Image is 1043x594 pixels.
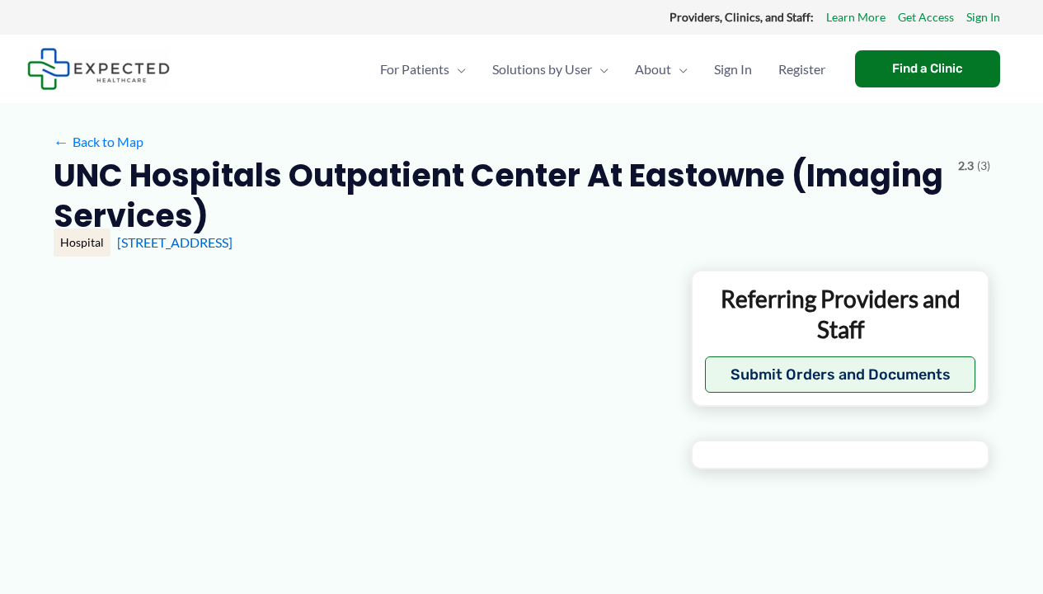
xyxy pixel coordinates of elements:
[714,40,752,98] span: Sign In
[966,7,1000,28] a: Sign In
[977,155,990,177] span: (3)
[54,229,110,257] div: Hospital
[117,234,233,250] a: [STREET_ADDRESS]
[492,40,592,98] span: Solutions by User
[669,10,814,24] strong: Providers, Clinics, and Staff:
[705,284,976,344] p: Referring Providers and Staff
[367,40,839,98] nav: Primary Site Navigation
[701,40,765,98] a: Sign In
[449,40,466,98] span: Menu Toggle
[622,40,701,98] a: AboutMenu Toggle
[27,48,170,90] img: Expected Healthcare Logo - side, dark font, small
[958,155,974,177] span: 2.3
[479,40,622,98] a: Solutions by UserMenu Toggle
[705,356,976,393] button: Submit Orders and Documents
[671,40,688,98] span: Menu Toggle
[855,50,1000,87] a: Find a Clinic
[54,155,945,237] h2: UNC Hospitals Outpatient Center at Eastowne (Imaging Services)
[635,40,671,98] span: About
[54,130,143,154] a: ←Back to Map
[54,134,69,149] span: ←
[898,7,954,28] a: Get Access
[765,40,839,98] a: Register
[380,40,449,98] span: For Patients
[592,40,608,98] span: Menu Toggle
[826,7,886,28] a: Learn More
[367,40,479,98] a: For PatientsMenu Toggle
[778,40,825,98] span: Register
